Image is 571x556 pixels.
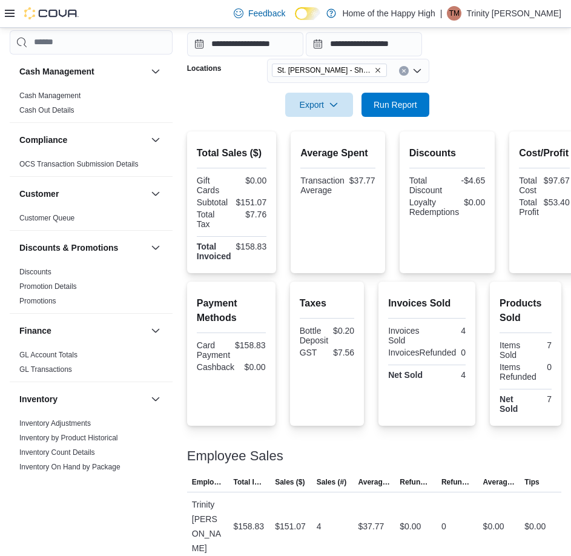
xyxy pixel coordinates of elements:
h2: Invoices Sold [388,296,466,311]
span: Inventory Count Details [19,448,95,457]
a: Discounts [19,268,51,276]
a: Inventory by Product Historical [19,434,118,442]
div: Total Cost [519,176,539,195]
div: $0.00 [234,176,266,185]
button: Compliance [148,133,163,147]
button: Remove St. Albert - Shoppes @ Giroux - Fire & Flower from selection in this group [374,67,381,74]
span: Average Sale [358,477,391,487]
button: Inventory [19,393,146,405]
div: $0.00 [524,519,546,534]
button: Export [285,93,353,117]
span: Customer Queue [19,213,74,223]
div: $151.07 [234,197,266,207]
span: St. [PERSON_NAME] - Shoppes @ [PERSON_NAME] - Fire & Flower [277,64,372,76]
div: 0 [461,348,466,357]
span: Sales ($) [275,477,305,487]
div: $158.83 [235,340,266,350]
a: OCS Transaction Submission Details [19,160,139,168]
input: Press the down key to open a popover containing a calendar. [187,32,303,56]
button: Finance [19,325,146,337]
div: Items Sold [500,340,523,360]
h3: Compliance [19,134,67,146]
h3: Discounts & Promotions [19,242,118,254]
div: Finance [10,348,173,382]
button: Run Report [361,93,429,117]
div: Discounts & Promotions [10,265,173,313]
span: Employee [192,477,224,487]
h3: Customer [19,188,59,200]
div: Cash Management [10,88,173,122]
div: Subtotal [197,197,229,207]
h3: Employee Sales [187,449,283,463]
div: 7 [528,394,552,404]
strong: Net Sold [500,394,518,414]
p: | [440,6,443,21]
a: Feedback [229,1,290,25]
div: GST [300,348,325,357]
p: Trinity [PERSON_NAME] [466,6,561,21]
span: GL Account Totals [19,350,78,360]
span: Refunds (#) [441,477,474,487]
button: Cash Management [148,64,163,79]
div: InvoicesRefunded [388,348,456,357]
span: Feedback [248,7,285,19]
div: 4 [429,370,466,380]
h3: Finance [19,325,51,337]
input: Press the down key to open a popover containing a calendar. [306,32,422,56]
span: St. Albert - Shoppes @ Giroux - Fire & Flower [272,64,387,77]
h3: Cash Management [19,65,94,78]
span: Discounts [19,267,51,277]
strong: Net Sold [388,370,423,380]
span: Inventory On Hand by Package [19,462,120,472]
div: Customer [10,211,173,230]
button: Customer [19,188,146,200]
button: Inventory [148,392,163,406]
div: $7.56 [329,348,354,357]
a: GL Account Totals [19,351,78,359]
button: Discounts & Promotions [148,240,163,255]
div: $53.40 [544,197,570,207]
button: Clear input [399,66,409,76]
span: Export [292,93,346,117]
div: Trinity Mclaughlin [447,6,461,21]
span: Refunds ($) [400,477,432,487]
div: 4 [429,326,466,336]
div: $158.83 [233,519,264,534]
a: Customer Queue [19,214,74,222]
div: Transaction Average [300,176,345,195]
a: Inventory On Hand by Package [19,463,120,471]
a: Cash Out Details [19,106,74,114]
button: Open list of options [412,66,422,76]
div: Invoices Sold [388,326,424,345]
div: 0 [541,362,552,372]
a: Cash Management [19,91,81,100]
div: $0.00 [483,519,504,534]
div: $0.20 [333,326,354,336]
span: Run Report [374,99,417,111]
span: Sales (#) [317,477,346,487]
button: Cash Management [19,65,146,78]
div: Cashback [197,362,234,372]
div: Total Tax [197,210,229,229]
div: $7.76 [234,210,266,219]
div: $37.77 [358,519,385,534]
button: Finance [148,323,163,338]
div: Card Payment [197,340,230,360]
span: Tips [524,477,539,487]
a: Inventory Count Details [19,448,95,457]
div: Compliance [10,157,173,176]
span: OCS Transaction Submission Details [19,159,139,169]
h2: Products Sold [500,296,552,325]
span: Promotion Details [19,282,77,291]
div: $151.07 [275,519,306,534]
div: $0.00 [239,362,266,372]
img: Cova [24,7,79,19]
span: Average Refund [483,477,515,487]
strong: Total Invoiced [197,242,231,261]
div: Bottle Deposit [300,326,328,345]
div: Loyalty Redemptions [409,197,460,217]
div: Total Discount [409,176,445,195]
p: Home of the Happy High [342,6,435,21]
div: $0.00 [400,519,421,534]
